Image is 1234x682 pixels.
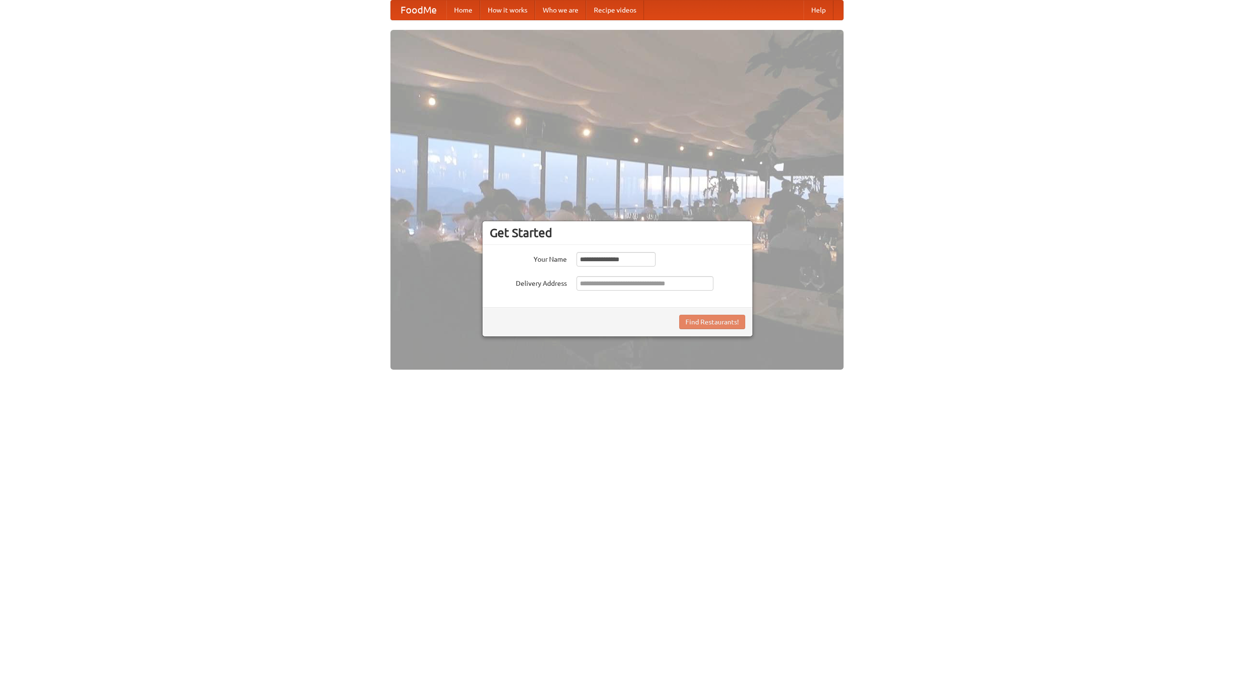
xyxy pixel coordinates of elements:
h3: Get Started [490,226,745,240]
a: Home [446,0,480,20]
button: Find Restaurants! [679,315,745,329]
label: Delivery Address [490,276,567,288]
a: Who we are [535,0,586,20]
a: Recipe videos [586,0,644,20]
label: Your Name [490,252,567,264]
a: Help [804,0,833,20]
a: How it works [480,0,535,20]
a: FoodMe [391,0,446,20]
